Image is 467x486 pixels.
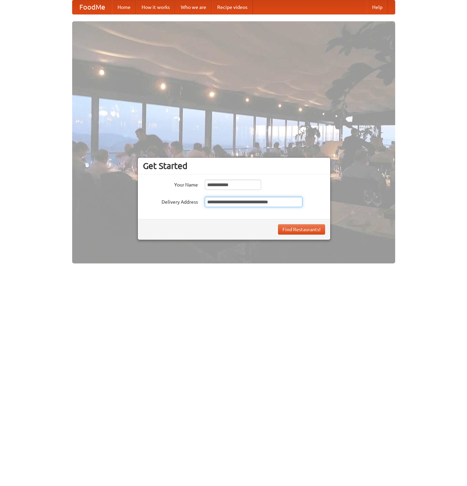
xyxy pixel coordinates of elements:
a: FoodMe [73,0,112,14]
a: Help [367,0,388,14]
label: Your Name [143,180,198,188]
a: Recipe videos [212,0,253,14]
label: Delivery Address [143,197,198,205]
h3: Get Started [143,161,325,171]
a: Who we are [175,0,212,14]
a: Home [112,0,136,14]
a: How it works [136,0,175,14]
button: Find Restaurants! [278,224,325,235]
